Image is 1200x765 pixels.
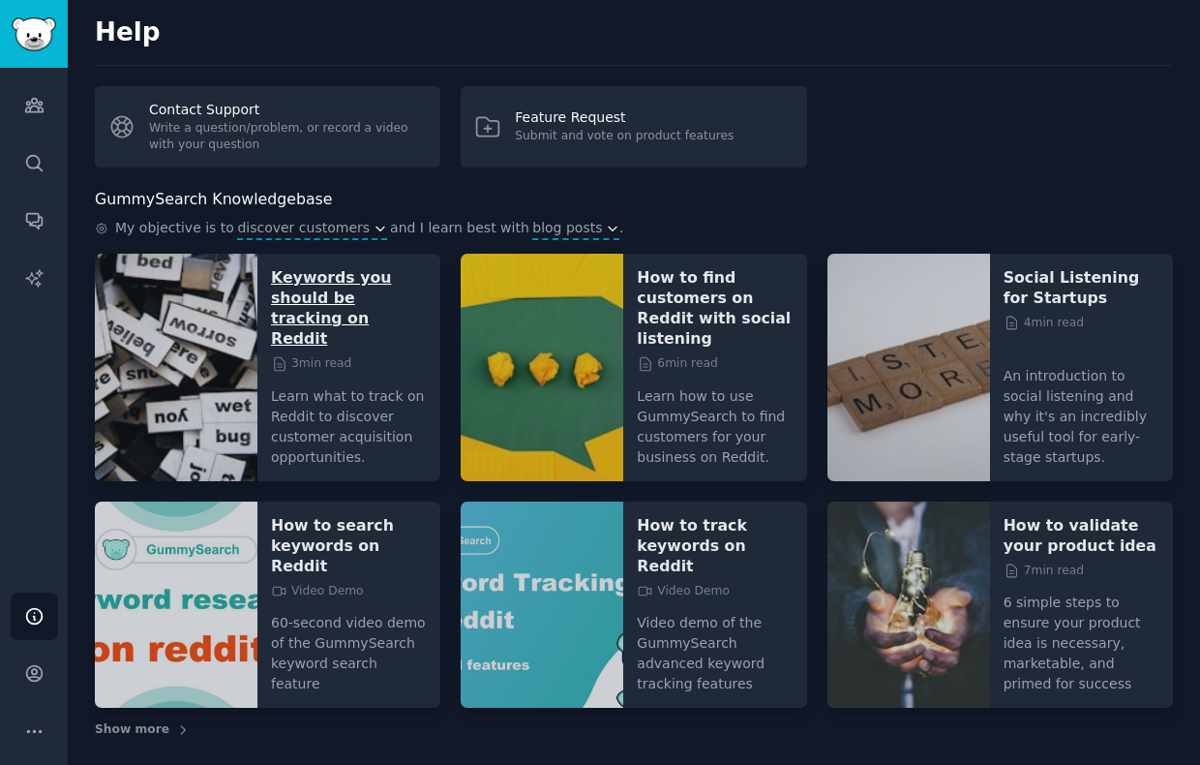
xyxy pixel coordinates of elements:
[461,502,623,709] img: How to track keywords on Reddit
[271,515,427,576] a: How to search keywords on Reddit
[12,17,56,51] img: GummySearch logo
[827,502,990,709] img: How to validate your product idea
[637,599,793,694] p: Video demo of the GummySearch advanced keyword tracking features
[515,107,734,128] div: Feature Request
[271,267,427,349] a: Keywords you should be tracking on Reddit
[95,721,169,739] span: Show more
[95,502,257,709] img: How to search keywords on Reddit
[532,218,619,238] button: blog posts
[95,188,332,212] h2: GummySearch Knowledgebase
[637,515,793,576] a: How to track keywords on Reddit
[95,86,440,168] a: Contact SupportWrite a question/problem, or record a video with your question
[461,254,623,481] img: How to find customers on Reddit with social listening
[637,355,717,373] span: 6 min read
[95,254,257,481] img: Keywords you should be tracking on Reddit
[237,218,386,238] button: discover customers
[1004,515,1159,556] a: How to validate your product idea
[1004,352,1159,468] p: An introduction to social listening and why it's an incredibly useful tool for early-stage startups.
[115,218,234,240] span: My objective is to
[271,583,364,600] span: Video Demo
[95,17,1173,48] h2: Help
[515,128,734,145] div: Submit and vote on product features
[271,599,427,694] p: 60-second video demo of the GummySearch keyword search feature
[532,218,602,238] span: blog posts
[637,267,793,349] a: How to find customers on Reddit with social listening
[637,583,730,600] span: Video Demo
[1004,563,1084,580] span: 7 min read
[390,218,529,240] span: and I learn best with
[827,254,990,481] img: Social Listening for Startups
[271,355,351,373] span: 3 min read
[1004,315,1084,332] span: 4 min read
[1004,267,1159,308] a: Social Listening for Startups
[237,218,370,238] span: discover customers
[637,373,793,468] p: Learn how to use GummySearch to find customers for your business on Reddit.
[461,86,806,168] a: Feature RequestSubmit and vote on product features
[1004,579,1159,694] p: 6 simple steps to ensure your product idea is necessary, marketable, and primed for success
[271,373,427,468] p: Learn what to track on Reddit to discover customer acquisition opportunities.
[95,218,1173,240] div: .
